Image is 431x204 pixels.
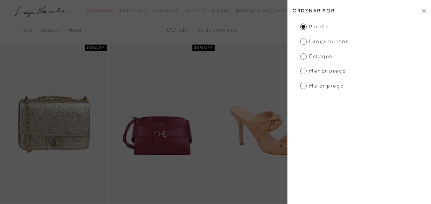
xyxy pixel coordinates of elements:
a: categoryNavScreenReaderText [212,5,230,17]
img: MULE DE SALTO ALTO EM COURO BEGE COM LAÇOS [217,46,322,202]
a: Outlet [69,28,82,32]
span: Bolsas [212,9,230,13]
span: Outlet [167,27,190,33]
span: Maior preço [300,82,344,89]
span: Lançamentos [300,38,349,45]
span: 24 de 3.266 itens [199,28,238,32]
a: Home [21,28,41,32]
a: MULE DE SALTO ALTO EM COURO BEGE COM LAÇOS MULE DE SALTO ALTO EM COURO BEGE COM LAÇOS [217,46,322,202]
h2: Ordenar por [287,3,431,18]
span: [DEMOGRAPHIC_DATA] [236,9,287,13]
span: OFF [96,45,105,50]
span: Sandálias [153,9,179,13]
a: categoryNavScreenReaderText [120,5,147,17]
a: categoryNavScreenReaderText [153,5,179,17]
a: noSubCategoriesText [236,5,287,17]
span: Estoque [300,53,333,60]
a: BOLSA PEQUENA EM COURO MARSALA COM FERRAGEM EM GANCHO BOLSA PEQUENA EM COURO MARSALA COM FERRAGEM... [109,46,214,202]
span: OFF [204,45,213,50]
span: Essenciais [120,9,147,13]
a: categoryNavScreenReaderText [185,5,205,17]
span: Menor preço [300,67,346,74]
a: Categoria [41,28,69,32]
img: BOLSA PEQUENA EM COURO MARSALA COM FERRAGEM EM GANCHO [109,46,214,202]
span: Verão Viva [86,9,114,13]
strong: 30% [87,45,97,50]
span: Padrão [300,23,329,30]
a: Bolsa média pesponto monograma dourado Bolsa média pesponto monograma dourado [2,46,107,202]
img: Bolsa média pesponto monograma dourado [2,46,107,202]
a: categoryNavScreenReaderText [86,5,114,17]
span: Sapatos [185,9,205,13]
strong: 30% [194,45,204,50]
